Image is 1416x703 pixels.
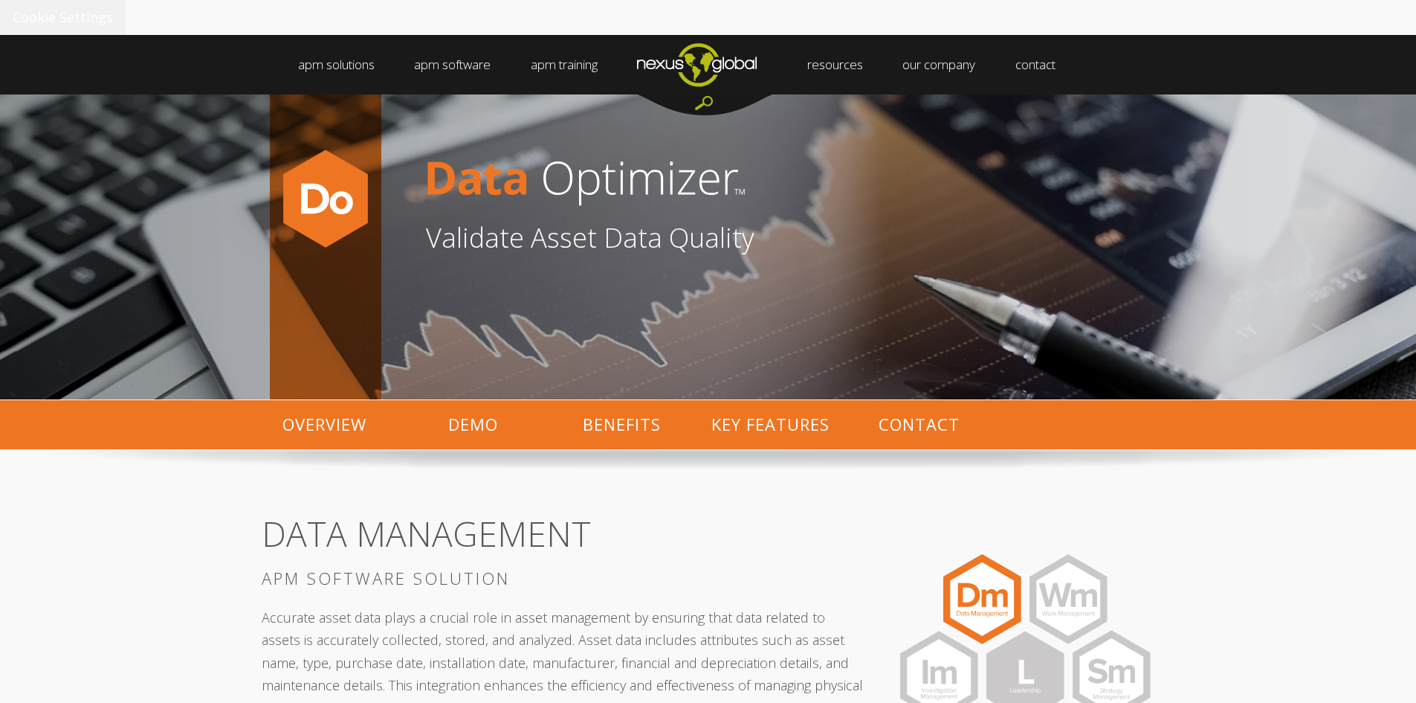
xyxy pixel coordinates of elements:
[282,35,391,94] a: apm solutions
[262,568,866,588] h3: APM SOFTWARE SOLUTION
[548,400,696,449] p: BENEFITS
[426,132,930,225] img: DataOpthorizontal-no-icon
[696,400,845,449] p: KEY FEATURES
[262,510,591,556] span: DATA MANAGEMENT
[250,400,399,449] p: OVERVIEW
[514,35,614,94] a: apm training
[617,34,776,94] a: Home
[617,35,776,94] img: ng_logo_web
[398,35,507,94] a: apm software
[426,225,1147,251] h1: Validate Asset Data Quality
[999,35,1072,94] a: contact
[845,400,994,449] p: CONTACT
[260,35,1156,94] div: Navigation Menu
[399,400,548,449] p: DEMO
[274,147,378,251] img: Data-optimizer
[886,35,992,94] a: our company
[791,35,879,94] a: resources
